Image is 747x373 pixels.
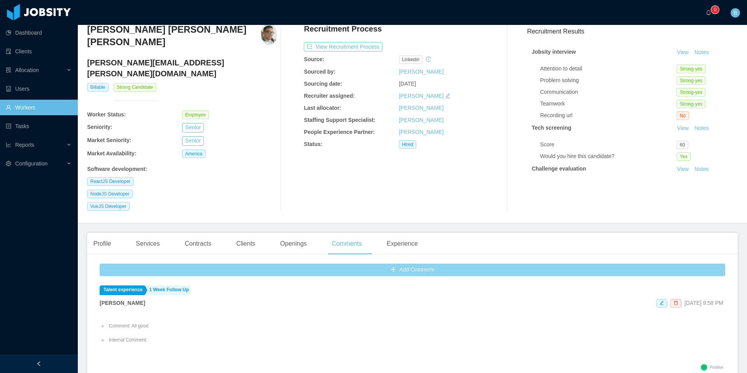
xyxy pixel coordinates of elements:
[540,141,677,149] div: Score
[673,301,678,305] i: icon: delete
[87,150,137,157] b: Market Availability:
[87,166,147,172] b: Software development :
[399,140,416,149] span: Hired
[304,129,375,135] b: People Experience Partner:
[87,23,261,49] h3: [PERSON_NAME] [PERSON_NAME] [PERSON_NAME]
[6,67,11,73] i: icon: solution
[381,233,424,255] div: Experience
[304,44,382,50] a: icon: exportView Recruitment Process
[677,111,689,120] span: No
[706,10,711,15] i: icon: bell
[677,152,691,161] span: Yes
[532,165,586,172] strong: Challenge evaluation
[6,161,11,166] i: icon: setting
[304,141,322,147] b: Status:
[87,137,132,143] b: Market Seniority:
[230,233,261,255] div: Clients
[677,141,688,149] span: 60
[399,129,444,135] a: [PERSON_NAME]
[540,152,677,160] div: Would you hire this candidate?
[540,100,677,108] div: Teamwork
[677,76,705,85] span: Strong-yes
[100,300,145,306] strong: [PERSON_NAME]
[182,111,209,119] span: Employee
[426,56,431,62] i: icon: history
[674,49,691,55] a: View
[399,69,444,75] a: [PERSON_NAME]
[146,285,191,295] a: 1 Week Follow Up
[100,264,725,276] button: icon: plusAdd Comment
[304,93,355,99] b: Recruiter assigned:
[87,202,130,211] span: VueJS Developer
[182,150,205,158] span: America
[540,111,677,120] div: Recording url
[304,23,382,34] h4: Recruitment Process
[6,81,72,97] a: icon: robotUsers
[527,26,738,36] h3: Recruitment Results
[733,8,737,18] span: B
[674,166,691,172] a: View
[399,81,416,87] span: [DATE]
[100,285,145,295] a: Talent experience
[182,136,204,146] button: Senior
[6,118,72,134] a: icon: profileTasks
[87,111,126,118] b: Worker Status:
[261,23,277,45] img: 78378fac-ebc3-492b-be87-e9115189ff5d_6891313328f5b-400w.png
[6,142,11,148] i: icon: line-chart
[399,55,423,64] span: linkedin
[87,233,117,255] div: Profile
[691,48,712,57] button: Notes
[15,142,34,148] span: Reports
[540,65,677,73] div: Attention to detail
[674,125,691,131] a: View
[304,117,375,123] b: Staffing Support Specialist:
[87,57,277,79] h4: [PERSON_NAME][EMAIL_ADDRESS][PERSON_NAME][DOMAIN_NAME]
[532,49,576,55] strong: Jobsity interview
[179,233,217,255] div: Contracts
[304,69,335,75] b: Sourced by:
[540,88,677,96] div: Communication
[677,100,705,108] span: Strong-yes
[107,322,148,329] li: Comment: All good
[87,124,112,130] b: Seniority:
[15,67,39,73] span: Allocation
[87,83,109,91] span: Billable
[304,56,324,62] b: Source:
[87,177,133,186] span: ReactJS Developer
[684,300,723,306] span: [DATE] 9:58 PM
[87,190,133,198] span: NodeJS Developer
[677,88,705,97] span: Strong-yes
[326,233,368,255] div: Comments
[6,100,72,115] a: icon: userWorkers
[399,105,444,111] a: [PERSON_NAME]
[540,76,677,84] div: Problem solving
[659,301,664,305] i: icon: edit
[6,44,72,59] a: icon: auditClients
[532,125,572,131] strong: Tech screening
[304,81,342,87] b: Sourcing date:
[710,365,723,369] span: Positive
[399,93,444,99] a: [PERSON_NAME]
[6,25,72,40] a: icon: pie-chartDashboard
[304,105,341,111] b: Last allocator:
[711,6,719,14] sup: 0
[114,83,156,91] span: Strong Candidate
[445,93,451,99] i: icon: edit
[182,123,204,132] button: Senior
[107,336,148,343] li: Internal Comment:
[691,165,712,174] button: Notes
[130,233,166,255] div: Services
[691,124,712,133] button: Notes
[274,233,313,255] div: Openings
[15,160,47,167] span: Configuration
[399,117,444,123] a: [PERSON_NAME]
[304,42,382,51] button: icon: exportView Recruitment Process
[677,65,705,73] span: Strong-yes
